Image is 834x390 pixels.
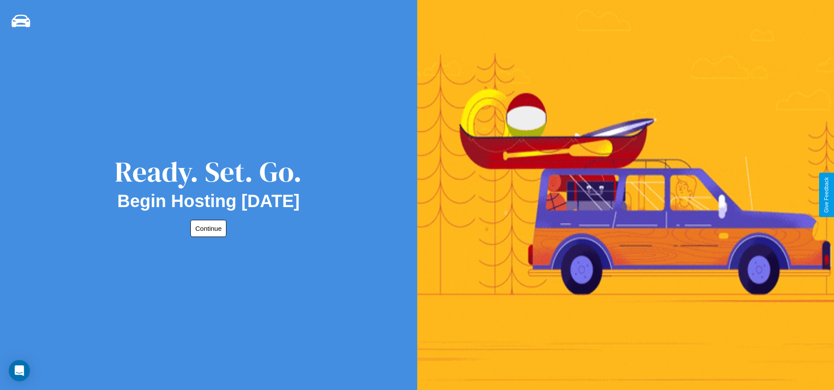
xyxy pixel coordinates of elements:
[190,220,226,237] button: Continue
[117,191,300,211] h2: Begin Hosting [DATE]
[823,177,830,213] div: Give Feedback
[9,360,30,381] div: Open Intercom Messenger
[115,152,302,191] div: Ready. Set. Go.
